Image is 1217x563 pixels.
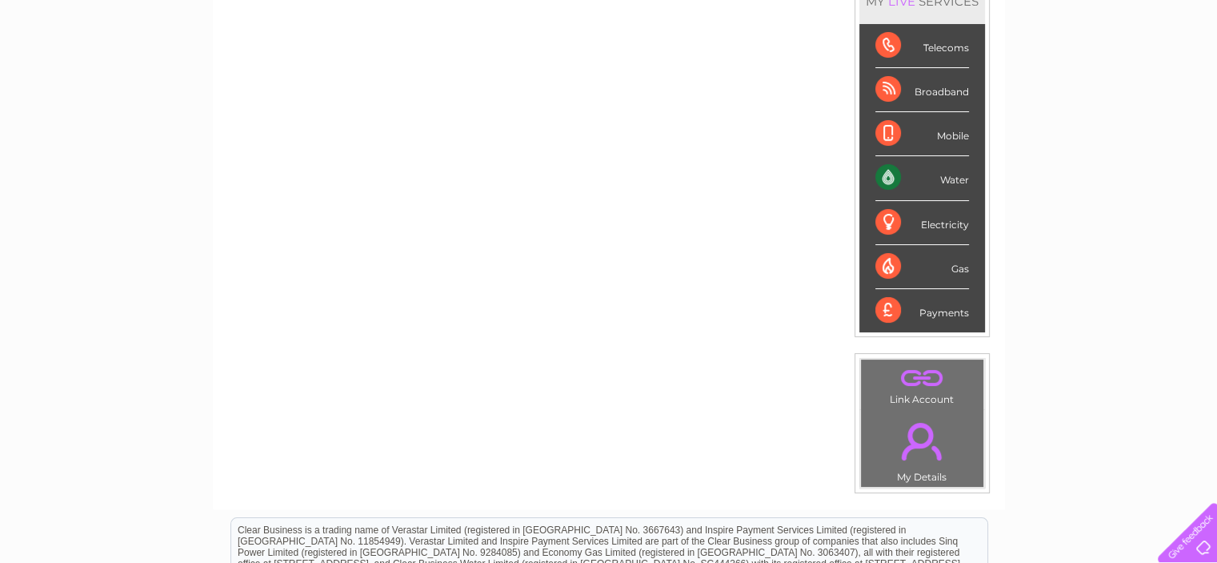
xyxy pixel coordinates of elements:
div: Broadband [875,68,969,112]
a: 0333 014 3131 [915,8,1026,28]
td: Link Account [860,359,984,409]
div: Electricity [875,201,969,245]
td: My Details [860,409,984,488]
a: Energy [975,68,1011,80]
a: . [865,364,979,392]
a: Telecoms [1020,68,1068,80]
a: Contact [1111,68,1150,80]
div: Water [875,156,969,200]
div: Mobile [875,112,969,156]
div: Gas [875,245,969,289]
img: logo.png [42,42,124,90]
div: Telecoms [875,24,969,68]
a: Water [935,68,966,80]
a: . [865,413,979,469]
div: Payments [875,289,969,332]
a: Blog [1078,68,1101,80]
div: Clear Business is a trading name of Verastar Limited (registered in [GEOGRAPHIC_DATA] No. 3667643... [231,9,987,78]
a: Log out [1164,68,1202,80]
